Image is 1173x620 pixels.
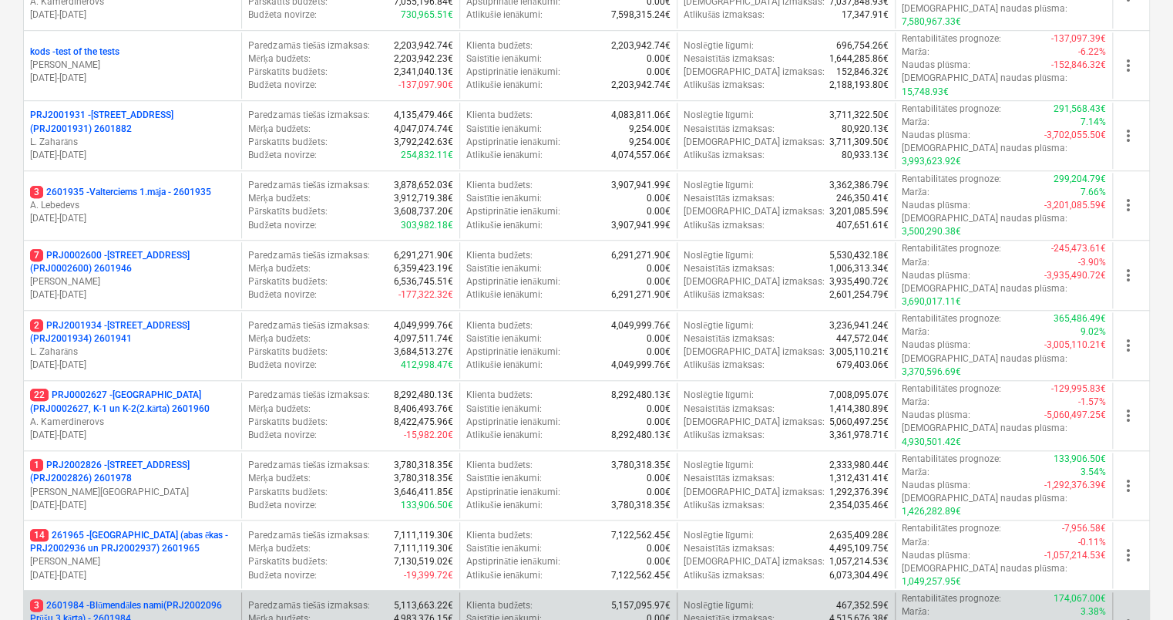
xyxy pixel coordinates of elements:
p: Marža : [902,45,929,59]
p: Saistītie ienākumi : [466,52,542,66]
p: Marža : [902,116,929,129]
p: Atlikušie ienākumi : [466,359,543,372]
p: Budžeta novirze : [248,429,316,442]
p: 254,832.11€ [401,149,453,162]
span: 1 [30,459,43,471]
p: kods - test of the tests [30,45,119,59]
p: Atlikušās izmaksas : [684,288,765,302]
p: Paredzamās tiešās izmaksas : [248,109,369,122]
p: 407,651.61€ [836,219,889,232]
p: Rentabilitātes prognoze : [902,522,1001,535]
div: PRJ2001931 -[STREET_ADDRESS] (PRJ2001931) 2601882L. Zaharāns[DATE]-[DATE] [30,109,235,162]
p: Marža : [902,256,929,269]
p: Paredzamās tiešās izmaksas : [248,459,369,472]
p: 3.54% [1081,466,1106,479]
span: more_vert [1119,56,1138,75]
p: [PERSON_NAME][GEOGRAPHIC_DATA] [30,486,235,499]
p: Nesaistītās izmaksas : [684,332,775,345]
p: [PERSON_NAME] [30,59,235,72]
p: 8,292,480.13€ [611,429,671,442]
p: 17,347.91€ [842,8,889,22]
p: -137,097.90€ [398,79,453,92]
p: 7,111,119.30€ [394,542,453,555]
p: Mērķa budžets : [248,262,311,275]
p: Marža : [902,396,929,409]
p: [DATE] - [DATE] [30,149,235,162]
p: Saistītie ienākumi : [466,332,542,345]
p: Noslēgtie līgumi : [684,109,754,122]
p: [DEMOGRAPHIC_DATA] naudas plūsma : [902,422,1067,435]
p: Naudas plūsma : [902,269,970,282]
p: [DATE] - [DATE] [30,359,235,372]
p: Mērķa budžets : [248,332,311,345]
p: 1,426,282.89€ [902,505,961,518]
p: [DEMOGRAPHIC_DATA] izmaksas : [684,205,825,218]
p: Atlikušās izmaksas : [684,499,765,512]
p: 696,754.26€ [836,39,889,52]
p: Naudas plūsma : [902,339,970,352]
p: 1,414,380.89€ [829,403,889,416]
p: Saistītie ienākumi : [466,403,542,416]
p: -177,322.32€ [398,288,453,302]
div: 7PRJ0002600 -[STREET_ADDRESS](PRJ0002600) 2601946[PERSON_NAME][DATE]-[DATE] [30,249,235,302]
p: -0.11% [1078,536,1106,549]
p: Budžeta novirze : [248,149,316,162]
p: Mērķa budžets : [248,123,311,136]
p: Apstiprinātie ienākumi : [466,275,560,288]
p: [DEMOGRAPHIC_DATA] naudas plūsma : [902,352,1067,366]
p: 0.00€ [647,66,671,79]
p: Mērķa budžets : [248,52,311,66]
p: -3,201,085.59€ [1044,199,1106,212]
p: 7,580,967.33€ [902,15,961,29]
p: 2,333,980.44€ [829,459,889,472]
p: Budžeta novirze : [248,219,316,232]
p: 7.66% [1081,186,1106,199]
p: 2,203,942.74€ [611,79,671,92]
p: Paredzamās tiešās izmaksas : [248,39,369,52]
p: Klienta budžets : [466,179,533,192]
p: 246,350.41€ [836,192,889,205]
p: A. Lebedevs [30,199,235,212]
p: 6,291,271.90€ [611,288,671,302]
p: Naudas plūsma : [902,59,970,72]
p: 3,684,513.27€ [394,345,453,359]
p: Apstiprinātie ienākumi : [466,205,560,218]
span: more_vert [1119,406,1138,425]
p: -5,060,497.25€ [1044,409,1106,422]
p: 3,780,318.35€ [611,459,671,472]
p: -152,846.32€ [1051,59,1106,72]
p: [DEMOGRAPHIC_DATA] izmaksas : [684,275,825,288]
p: Pārskatīts budžets : [248,205,327,218]
p: Paredzamās tiešās izmaksas : [248,389,369,402]
p: 1,006,313.34€ [829,262,889,275]
p: Atlikušie ienākumi : [466,499,543,512]
p: Paredzamās tiešās izmaksas : [248,179,369,192]
p: Nesaistītās izmaksas : [684,123,775,136]
p: Nesaistītās izmaksas : [684,472,775,485]
span: 2 [30,319,43,332]
p: 80,920.13€ [842,123,889,136]
p: [PERSON_NAME] [30,555,235,568]
p: [DEMOGRAPHIC_DATA] izmaksas : [684,416,825,429]
p: [PERSON_NAME] [30,275,235,288]
p: Marža : [902,325,929,339]
p: 291,568.43€ [1054,103,1106,116]
p: 6,536,745.51€ [394,275,453,288]
p: Mērķa budžets : [248,472,311,485]
p: Atlikušās izmaksas : [684,429,765,442]
p: L. Zaharāns [30,345,235,359]
p: 9.02% [1081,325,1106,339]
p: 5,060,497.25€ [829,416,889,429]
p: Rentabilitātes prognoze : [902,312,1001,325]
p: 2,188,193.80€ [829,79,889,92]
p: -1,292,376.39€ [1044,479,1106,492]
p: [DEMOGRAPHIC_DATA] izmaksas : [684,486,825,499]
p: Saistītie ienākumi : [466,472,542,485]
p: Naudas plūsma : [902,409,970,422]
p: 679,403.06€ [836,359,889,372]
p: 0.00€ [647,275,671,288]
div: kods -test of the tests[PERSON_NAME][DATE]-[DATE] [30,45,235,85]
p: -3,005,110.21€ [1044,339,1106,352]
p: 0.00€ [647,262,671,275]
p: 80,933.13€ [842,149,889,162]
